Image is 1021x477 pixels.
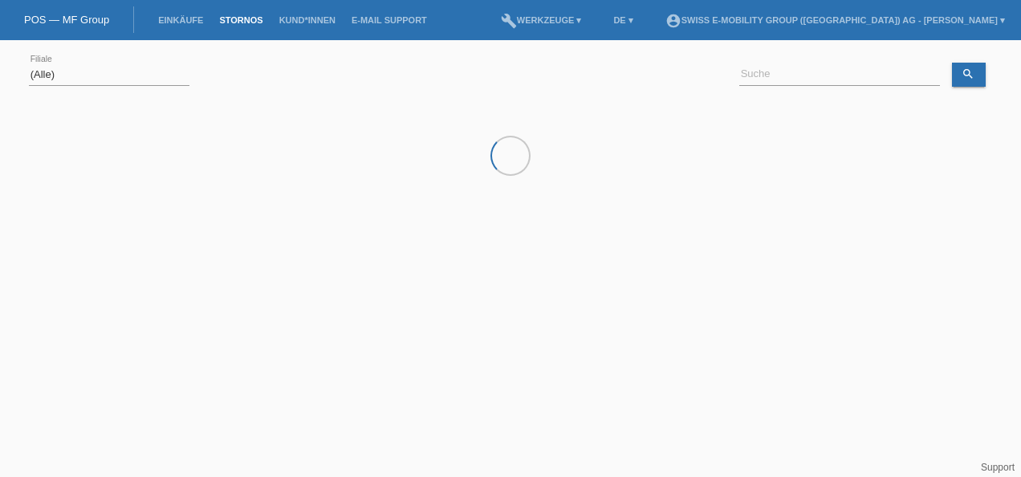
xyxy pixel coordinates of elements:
[150,15,211,25] a: Einkäufe
[344,15,435,25] a: E-Mail Support
[981,462,1015,473] a: Support
[211,15,271,25] a: Stornos
[501,13,517,29] i: build
[665,13,681,29] i: account_circle
[493,15,590,25] a: buildWerkzeuge ▾
[24,14,109,26] a: POS — MF Group
[605,15,641,25] a: DE ▾
[952,63,986,87] a: search
[271,15,344,25] a: Kund*innen
[657,15,1013,25] a: account_circleSwiss E-Mobility Group ([GEOGRAPHIC_DATA]) AG - [PERSON_NAME] ▾
[962,67,974,80] i: search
